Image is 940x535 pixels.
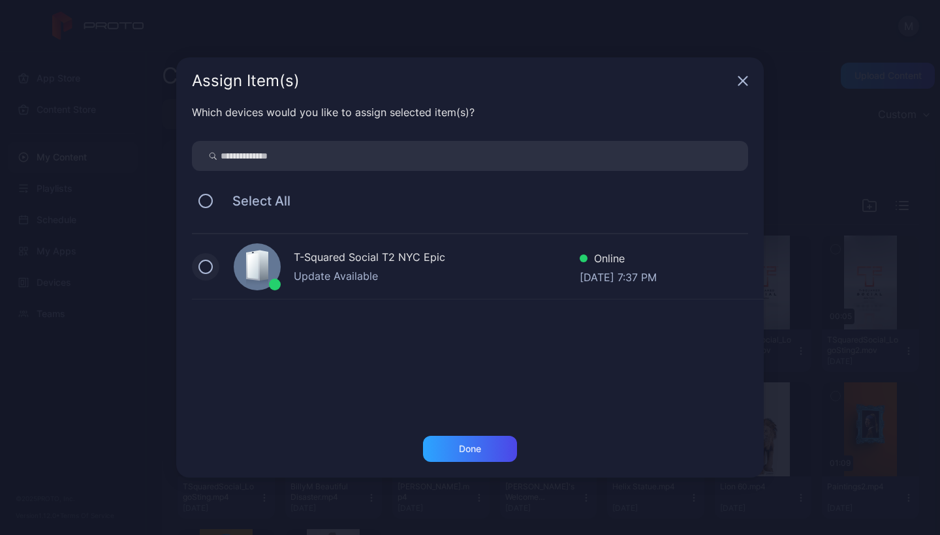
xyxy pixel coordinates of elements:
div: Assign Item(s) [192,73,732,89]
span: Select All [219,193,290,209]
div: [DATE] 7:37 PM [580,269,657,283]
div: Done [459,444,481,454]
div: Online [580,251,657,269]
button: Done [423,436,517,462]
div: Update Available [294,268,580,284]
div: Which devices would you like to assign selected item(s)? [192,104,748,120]
div: T-Squared Social T2 NYC Epic [294,249,580,268]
